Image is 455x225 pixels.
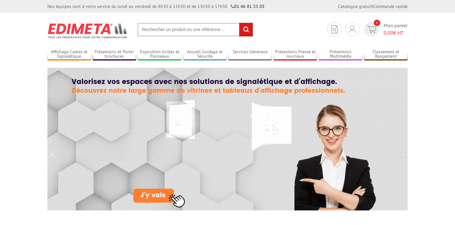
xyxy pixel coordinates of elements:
a: Commande rapide [373,3,408,9]
a: Présentoirs Multimédia [319,49,362,60]
a: devis rapide 0 Mon panier 0,00€ HT [363,22,408,36]
img: devis rapide [367,26,376,33]
a: Services Généraux [228,49,272,60]
span: Mon panier [384,22,408,36]
input: rechercher [239,23,253,36]
a: Présentoirs et Porte-brochures [93,49,136,60]
a: Affichage Cadres et Signalétique [47,49,91,60]
a: Présentoirs Presse et Journaux [274,49,317,60]
div: | [338,3,408,10]
span: € HT [384,29,408,36]
div: Nos équipes sont à votre service du lundi au vendredi de 8h30 à 12h30 et de 13h30 à 17h30 [47,3,264,10]
strong: 01 46 81 33 03 [231,3,264,9]
input: Rechercher un produit ou une référence... [137,23,253,36]
a: Catalogue gratuit [338,3,372,9]
img: Présentoir, panneau, stand - Edimeta - PLV, affichage, mobilier bureau, entreprise [47,19,128,42]
a: Accueil Guidage et Sécurité [183,49,227,60]
span: 0 [374,20,380,26]
img: devis rapide [331,25,338,33]
a: Classement et Rangement [364,49,408,60]
img: devis rapide [349,25,356,33]
span: 0,00 [384,29,393,36]
a: Exposition Grilles et Panneaux [138,49,181,60]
